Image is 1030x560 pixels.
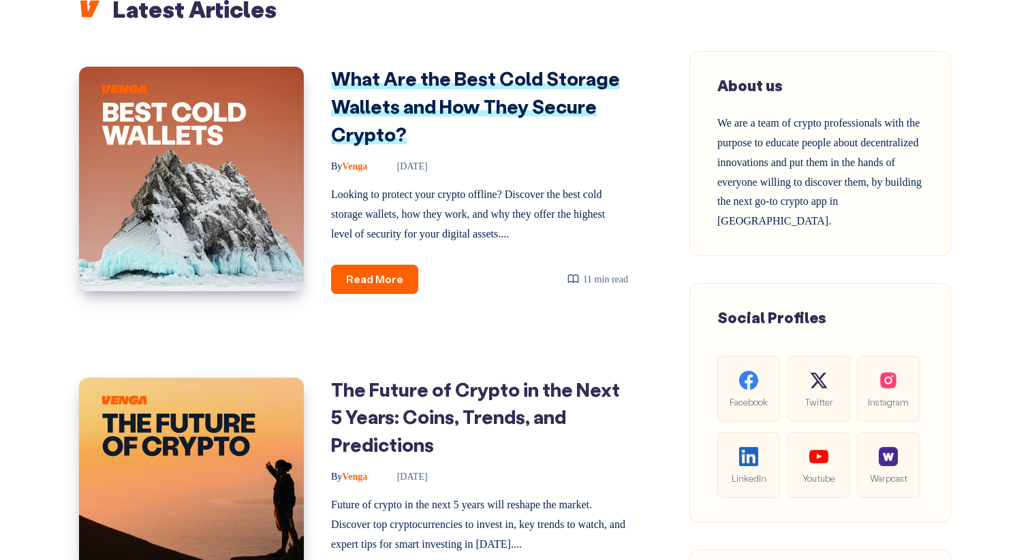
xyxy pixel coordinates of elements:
img: social-youtube.99db9aba05279f803f3e7a4a838dfb6c.svg [809,447,828,466]
span: By [331,161,342,171]
a: ByVenga [331,161,370,171]
p: Future of crypto in the next 5 years will reshape the market. Discover top cryptocurrencies to in... [331,495,628,554]
a: What Are the Best Cold Storage Wallets and How They Secure Crypto? [331,66,620,146]
a: LinkedIn [717,432,780,498]
span: Warpcast [868,470,909,486]
span: About us [717,76,783,95]
div: 11 min read [567,271,628,288]
a: Twitter [787,356,850,422]
img: Image of: What Are the Best Cold Storage Wallets and How They Secure Crypto? [79,67,304,291]
a: Warpcast [857,432,920,498]
a: The Future of Crypto in the Next 5 Years: Coins, Trends, and Predictions [331,377,620,457]
img: social-linkedin.be646fe421ccab3a2ad91cb58bdc9694.svg [739,447,758,466]
span: We are a team of crypto professionals with the purpose to educate people about decentralized inno... [717,117,922,227]
p: Looking to protect your crypto offline? Discover the best cold storage wallets, how they work, an... [331,185,628,244]
span: Venga [331,161,367,171]
span: Venga [331,472,367,482]
a: Facebook [717,356,780,422]
time: [DATE] [378,472,428,482]
img: social-warpcast.e8a23a7ed3178af0345123c41633f860.png [879,447,898,466]
a: ByVenga [331,472,370,482]
span: Social Profiles [717,308,826,327]
span: Facebook [728,394,769,410]
span: Youtube [798,470,839,486]
span: Instagram [868,394,909,410]
a: Read More [331,265,418,294]
a: Instagram [857,356,920,422]
span: LinkedIn [728,470,769,486]
span: Twitter [798,394,839,410]
time: [DATE] [378,161,428,171]
a: Youtube [787,432,850,498]
span: By [331,472,342,482]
